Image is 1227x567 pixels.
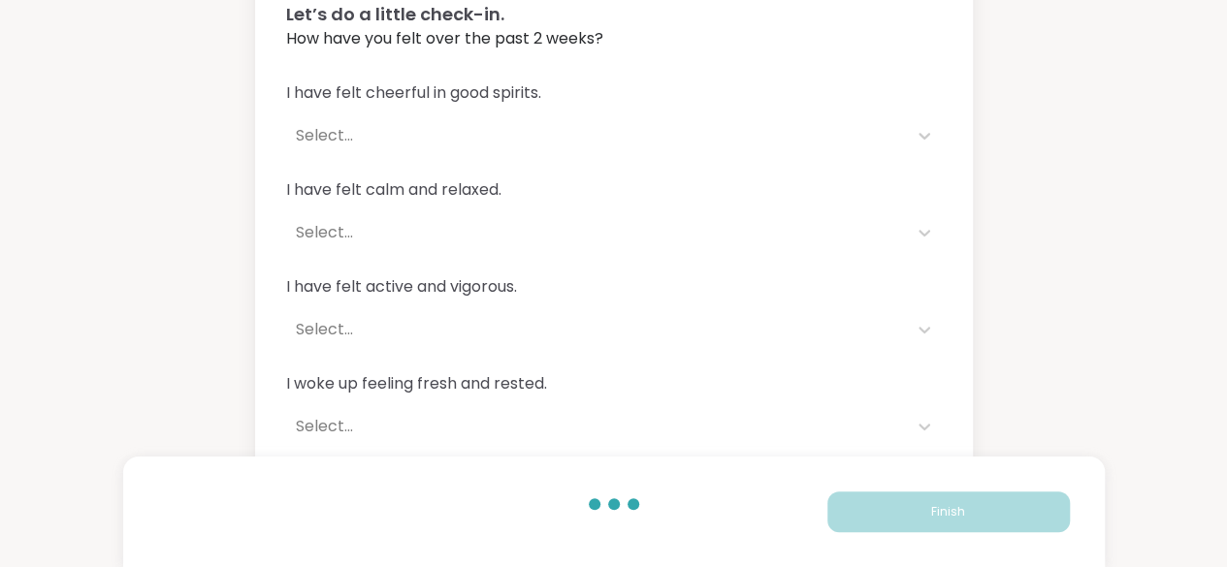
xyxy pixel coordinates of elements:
[286,178,942,202] span: I have felt calm and relaxed.
[296,124,897,147] div: Select...
[296,318,897,341] div: Select...
[827,491,1070,532] button: Finish
[296,221,897,244] div: Select...
[931,503,965,520] span: Finish
[286,81,942,105] span: I have felt cheerful in good spirits.
[286,27,942,50] span: How have you felt over the past 2 weeks?
[296,415,897,438] div: Select...
[286,275,942,299] span: I have felt active and vigorous.
[286,372,942,395] span: I woke up feeling fresh and rested.
[286,1,942,27] span: Let’s do a little check-in.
